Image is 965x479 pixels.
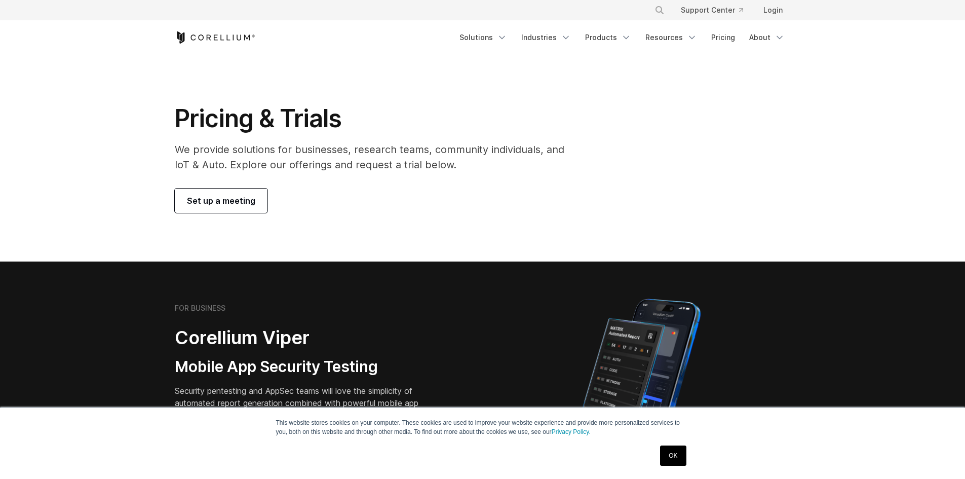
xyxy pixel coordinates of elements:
a: Login [755,1,791,19]
button: Search [650,1,669,19]
p: This website stores cookies on your computer. These cookies are used to improve your website expe... [276,418,689,436]
a: Set up a meeting [175,189,267,213]
a: Resources [639,28,703,47]
div: Navigation Menu [642,1,791,19]
h1: Pricing & Trials [175,103,578,134]
a: Solutions [453,28,513,47]
a: Industries [515,28,577,47]
a: OK [660,446,686,466]
a: About [743,28,791,47]
h2: Corellium Viper [175,326,434,349]
a: Corellium Home [175,31,255,44]
img: Corellium MATRIX automated report on iPhone showing app vulnerability test results across securit... [565,294,718,471]
p: We provide solutions for businesses, research teams, community individuals, and IoT & Auto. Explo... [175,142,578,172]
p: Security pentesting and AppSec teams will love the simplicity of automated report generation comb... [175,385,434,421]
a: Privacy Policy. [552,428,591,435]
a: Pricing [705,28,741,47]
div: Navigation Menu [453,28,791,47]
span: Set up a meeting [187,195,255,207]
h3: Mobile App Security Testing [175,357,434,377]
a: Support Center [673,1,751,19]
h6: FOR BUSINESS [175,304,225,313]
a: Products [579,28,637,47]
